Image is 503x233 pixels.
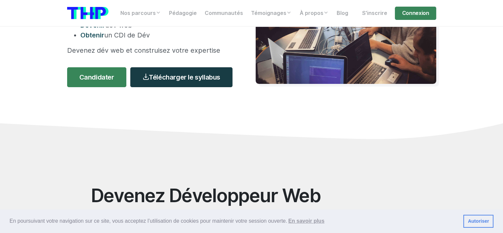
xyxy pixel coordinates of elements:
h2: Devenez Développeur Web [91,185,412,206]
a: Télécharger le syllabus [130,67,232,87]
span: Obtenir [80,31,104,39]
p: Devenez dév web et construisez votre expertise [67,45,236,55]
a: Connexion [395,7,436,20]
a: À propos [296,7,333,20]
li: un CDI de Dév [80,30,236,40]
a: dismiss cookie message [463,215,493,228]
img: logo [67,7,108,19]
a: Témoignages [247,7,296,20]
a: learn more about cookies [287,216,325,226]
a: Communautés [201,7,247,20]
a: S'inscrire [358,7,391,20]
a: Candidater [67,67,126,87]
a: Nos parcours [116,7,165,20]
a: Blog [333,7,352,20]
span: En poursuivant votre navigation sur ce site, vous acceptez l’utilisation de cookies pour mainteni... [10,216,458,226]
a: Pédagogie [165,7,201,20]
